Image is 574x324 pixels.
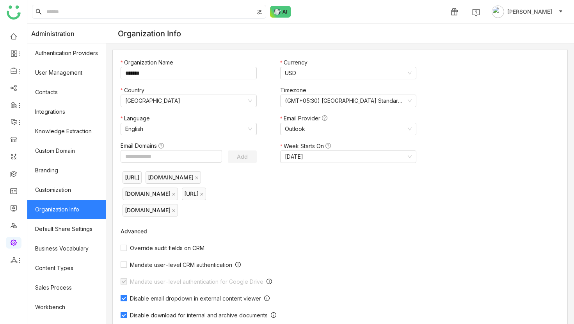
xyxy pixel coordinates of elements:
[118,29,181,38] div: Organization Info
[123,171,142,184] nz-tag: [URL]
[27,180,106,200] a: Customization
[127,278,267,285] span: Mandate user-level authentication for Google Drive
[123,188,178,200] nz-tag: [DOMAIN_NAME]
[127,245,208,251] span: Override audit fields on CRM
[31,24,75,43] span: Administration
[27,258,106,278] a: Content Types
[7,5,21,20] img: logo
[121,228,423,234] div: Advanced
[27,63,106,82] a: User Management
[280,58,311,67] label: Currency
[121,86,148,95] label: Country
[285,67,412,79] nz-select-item: USD
[27,161,106,180] a: Branding
[285,123,412,135] nz-select-item: Outlook
[27,200,106,219] a: Organization Info
[27,297,106,317] a: Workbench
[27,82,106,102] a: Contacts
[492,5,504,18] img: avatar
[146,171,201,184] nz-tag: [DOMAIN_NAME]
[27,278,106,297] a: Sales Process
[125,95,252,107] nz-select-item: United States
[285,95,412,107] nz-select-item: (GMT+05:30) India Standard Time (Asia/Kolkata)
[27,239,106,258] a: Business Vocabulary
[182,188,206,200] nz-tag: [URL]
[27,219,106,239] a: Default Share Settings
[285,151,412,163] nz-select-item: Monday
[228,150,257,163] button: Add
[121,141,168,150] label: Email Domains
[27,141,106,161] a: Custom Domain
[121,114,154,123] label: Language
[121,58,177,67] label: Organization Name
[127,312,271,319] span: Disable download for internal and archive documents
[127,295,264,302] span: Disable email dropdown in external content viewer
[280,142,335,150] label: Week Starts On
[256,9,263,15] img: search-type.svg
[27,122,106,141] a: Knowledge Extraction
[127,261,235,268] span: Mandate user-level CRM authentication
[27,102,106,122] a: Integrations
[507,7,552,16] span: [PERSON_NAME]
[280,86,310,95] label: Timezone
[123,204,178,217] nz-tag: [DOMAIN_NAME]
[27,43,106,63] a: Authentication Providers
[472,9,480,16] img: help.svg
[125,123,252,135] nz-select-item: English
[270,6,291,18] img: ask-buddy-normal.svg
[280,114,331,123] label: Email Provider
[490,5,565,18] button: [PERSON_NAME]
